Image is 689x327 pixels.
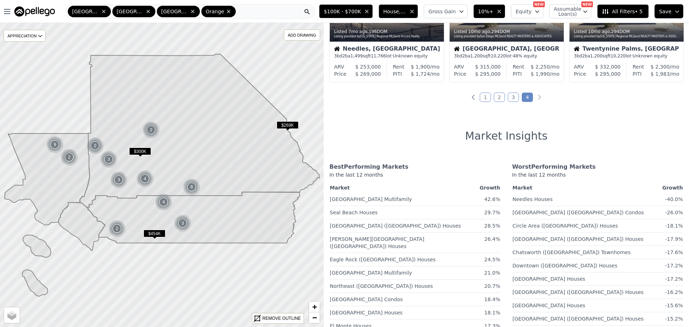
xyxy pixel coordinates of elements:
div: PITI [633,70,642,78]
button: 10%+ [473,4,505,18]
span: 24.5% [484,257,500,262]
div: /mo [524,63,559,70]
span: [GEOGRAPHIC_DATA] [72,8,99,15]
div: /mo [642,70,679,78]
span: -17.2% [665,263,683,268]
a: Zoom out [309,312,320,323]
div: 3 [174,215,191,232]
img: House [454,46,460,52]
a: Page 1 [480,93,491,102]
span: 29.7% [484,210,500,215]
div: $454K [144,230,165,240]
time: 2024-11-02 18:36 [588,29,610,34]
div: Price [454,70,466,78]
span: $ 2,250 [531,64,550,70]
span: -15.2% [665,316,683,322]
img: g1.png [61,149,78,166]
a: [GEOGRAPHIC_DATA] Houses [512,300,585,309]
div: Best Performing Markets [329,163,501,171]
a: [GEOGRAPHIC_DATA] ([GEOGRAPHIC_DATA]) Houses [330,220,461,229]
span: Gross Gain [428,8,456,15]
div: 2 [142,121,160,139]
span: -17.2% [665,276,683,282]
div: Rent [633,63,644,70]
div: /mo [402,70,440,78]
span: $454K [144,230,165,237]
img: g1.png [174,215,192,232]
div: 4 [136,170,154,187]
div: 8 [183,178,200,196]
ul: Pagination [324,94,689,101]
span: 1,200 [590,53,603,59]
a: Zoom in [309,302,320,312]
div: ADD DRAWING [284,30,320,40]
img: g1.png [136,170,154,187]
span: Equity [516,8,531,15]
div: [GEOGRAPHIC_DATA], [GEOGRAPHIC_DATA] [454,46,559,53]
span: $ 2,300 [651,64,670,70]
div: Listing provided by [US_STATE] Regional MLS and Accord Realty [334,34,440,39]
div: 2 [86,137,104,154]
a: Eagle Rock ([GEOGRAPHIC_DATA]) Houses [330,254,436,263]
div: 4 [155,193,172,211]
span: 18.4% [484,296,500,302]
div: 2 [61,149,78,166]
div: Needles, [GEOGRAPHIC_DATA] [334,46,440,53]
img: Pellego [14,6,55,17]
a: [PERSON_NAME][GEOGRAPHIC_DATA] ([GEOGRAPHIC_DATA]) Houses [330,233,424,250]
button: Equity [511,4,543,18]
span: $269K [277,121,299,129]
span: -26.0% [665,210,683,215]
button: $100K - $700K [319,4,373,18]
button: Gross Gain [424,4,468,18]
div: Listed , 196 DOM [334,29,440,34]
span: House, Multifamily [383,8,406,15]
span: + [312,302,317,311]
div: Worst Performing Markets [512,163,683,171]
div: $269K [277,121,299,132]
span: $ 253,000 [355,64,381,70]
div: ARV [334,63,344,70]
span: 1,200 [470,53,483,59]
span: -18.1% [665,223,683,229]
img: g1.png [110,171,128,188]
a: [GEOGRAPHIC_DATA] ([GEOGRAPHIC_DATA]) Houses [512,313,643,322]
span: 21.0% [484,270,500,276]
a: Northeast ([GEOGRAPHIC_DATA]) Houses [330,280,433,290]
span: $ 1,900 [411,64,430,70]
span: $ 1,983 [651,71,670,77]
span: All Filters • 5 [602,8,642,15]
time: 2025-02-09 15:21 [348,29,367,34]
a: Downtown ([GEOGRAPHIC_DATA]) Houses [512,260,617,269]
span: 1,499 [351,53,363,59]
div: /mo [522,70,559,78]
span: [GEOGRAPHIC_DATA] [117,8,144,15]
img: g1.png [142,121,160,139]
div: REMOVE OUTLINE [262,315,301,322]
a: [GEOGRAPHIC_DATA] ([GEOGRAPHIC_DATA]) Houses [512,233,643,243]
th: Growth [660,183,683,193]
span: 10,220 [610,53,625,59]
div: 3 [110,171,127,188]
span: $100K - $700K [324,8,361,15]
h1: Market Insights [465,130,548,143]
span: -40.0% [665,196,683,202]
div: In the last 12 months [512,171,683,183]
span: Assumable Loan(s) [554,6,577,17]
div: 3 [100,151,117,168]
div: NEW [581,1,593,7]
button: All Filters• 5 [597,4,648,18]
a: Needles Houses [512,193,553,203]
div: Rent [393,63,404,70]
a: [GEOGRAPHIC_DATA] Multifamily [330,193,412,203]
span: 28.5% [484,223,500,229]
div: In the last 12 months [329,171,501,183]
a: [GEOGRAPHIC_DATA] Houses [512,273,585,282]
a: Layers [4,307,20,323]
span: 42.6% [484,196,500,202]
span: 26.4% [484,236,500,242]
a: Page 2 [494,93,505,102]
span: 11,766 [371,53,386,59]
img: g1.png [46,136,64,153]
a: Chatsworth ([GEOGRAPHIC_DATA]) Townhomes [512,247,631,256]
